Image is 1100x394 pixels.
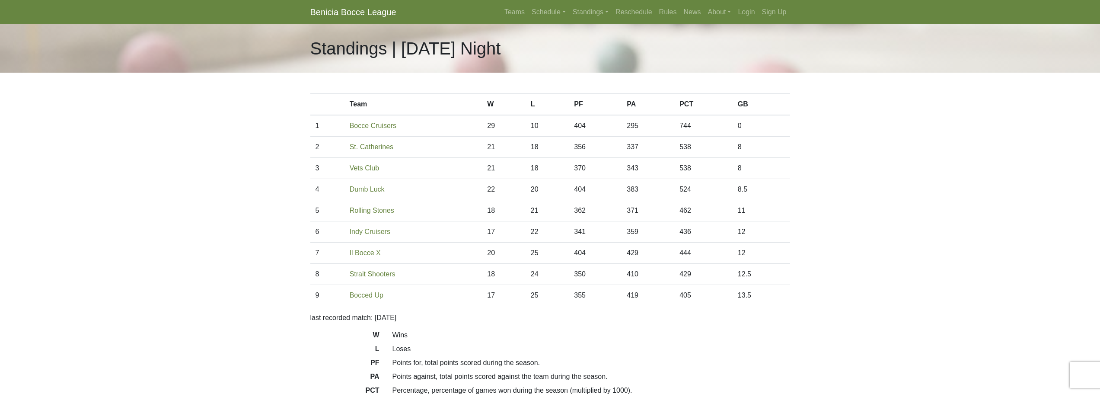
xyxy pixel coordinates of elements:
dt: PF [304,358,386,372]
td: 404 [569,179,622,200]
td: 0 [733,115,790,137]
th: L [526,94,569,115]
th: PCT [674,94,733,115]
dd: Points against, total points scored against the team during the season. [386,372,797,382]
td: 1 [310,115,344,137]
dt: L [304,344,386,358]
td: 8 [733,137,790,158]
td: 2 [310,137,344,158]
td: 12 [733,221,790,243]
td: 8 [733,158,790,179]
a: Rules [656,3,680,21]
a: Rolling Stones [350,207,394,214]
td: 295 [622,115,674,137]
td: 362 [569,200,622,221]
dt: W [304,330,386,344]
td: 6 [310,221,344,243]
td: 8 [310,264,344,285]
td: 12 [733,243,790,264]
td: 9 [310,285,344,306]
td: 337 [622,137,674,158]
td: 18 [526,137,569,158]
a: Teams [501,3,528,21]
td: 18 [482,200,526,221]
a: Vets Club [350,164,379,172]
td: 444 [674,243,733,264]
a: Schedule [528,3,569,21]
td: 12.5 [733,264,790,285]
td: 4 [310,179,344,200]
td: 29 [482,115,526,137]
td: 343 [622,158,674,179]
td: 21 [526,200,569,221]
td: 429 [674,264,733,285]
dd: Points for, total points scored during the season. [386,358,797,368]
td: 436 [674,221,733,243]
td: 404 [569,115,622,137]
a: Bocce Cruisers [350,122,396,129]
td: 17 [482,285,526,306]
a: Il Bocce X [350,249,381,256]
a: St. Catherines [350,143,393,151]
td: 383 [622,179,674,200]
td: 404 [569,243,622,264]
th: W [482,94,526,115]
td: 17 [482,221,526,243]
td: 8.5 [733,179,790,200]
a: Reschedule [612,3,656,21]
td: 359 [622,221,674,243]
td: 429 [622,243,674,264]
td: 13.5 [733,285,790,306]
td: 24 [526,264,569,285]
a: Sign Up [759,3,790,21]
a: Login [734,3,758,21]
th: Team [344,94,482,115]
p: last recorded match: [DATE] [310,313,790,323]
h1: Standings | [DATE] Night [310,38,501,59]
a: Bocced Up [350,291,383,299]
a: Standings [569,3,612,21]
td: 355 [569,285,622,306]
dt: PA [304,372,386,385]
td: 410 [622,264,674,285]
td: 7 [310,243,344,264]
td: 25 [526,243,569,264]
td: 11 [733,200,790,221]
th: PA [622,94,674,115]
td: 25 [526,285,569,306]
td: 20 [482,243,526,264]
dd: Loses [386,344,797,354]
a: About [705,3,735,21]
td: 21 [482,137,526,158]
td: 5 [310,200,344,221]
dd: Wins [386,330,797,340]
td: 356 [569,137,622,158]
td: 350 [569,264,622,285]
td: 744 [674,115,733,137]
td: 3 [310,158,344,179]
td: 524 [674,179,733,200]
td: 18 [482,264,526,285]
td: 538 [674,137,733,158]
td: 22 [482,179,526,200]
td: 371 [622,200,674,221]
td: 341 [569,221,622,243]
td: 20 [526,179,569,200]
td: 10 [526,115,569,137]
a: Dumb Luck [350,186,385,193]
td: 22 [526,221,569,243]
a: Benicia Bocce League [310,3,396,21]
a: News [680,3,705,21]
td: 462 [674,200,733,221]
td: 370 [569,158,622,179]
td: 21 [482,158,526,179]
td: 18 [526,158,569,179]
a: Indy Cruisers [350,228,390,235]
td: 538 [674,158,733,179]
a: Strait Shooters [350,270,395,278]
td: 419 [622,285,674,306]
th: GB [733,94,790,115]
td: 405 [674,285,733,306]
th: PF [569,94,622,115]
